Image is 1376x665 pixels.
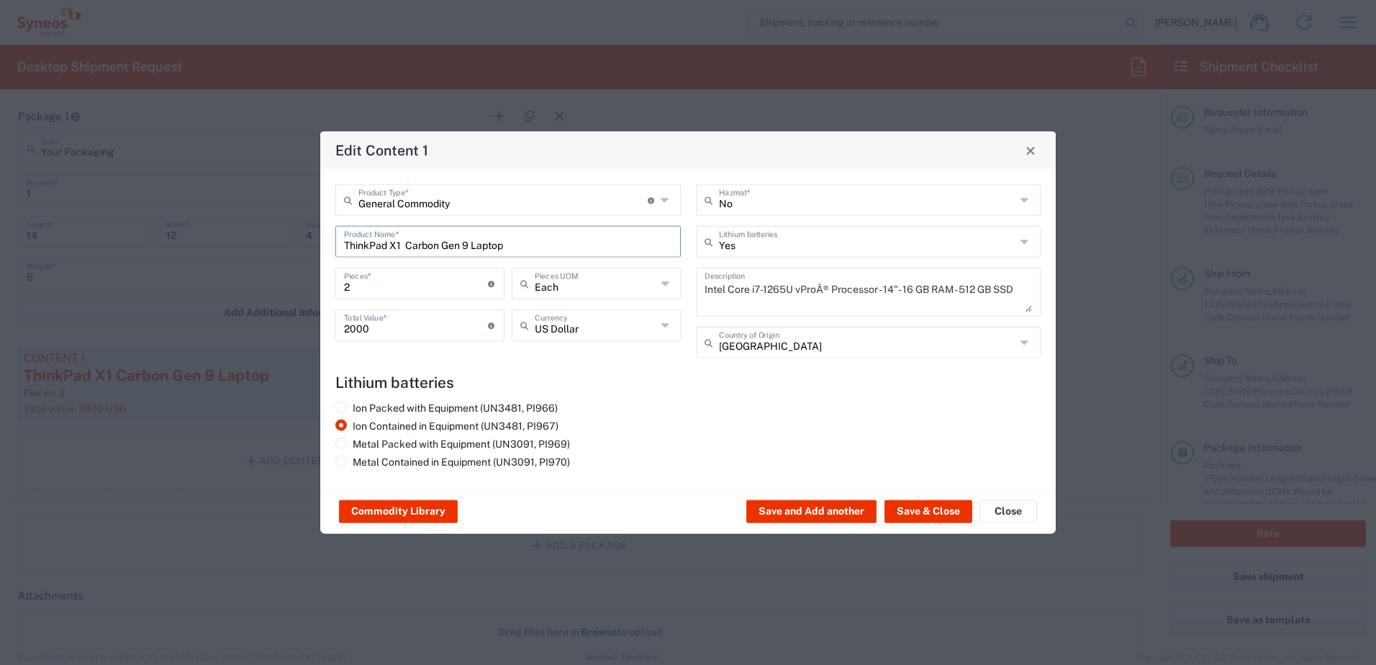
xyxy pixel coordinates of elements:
label: Metal Contained in Equipment (UN3091, PI970) [335,456,570,469]
label: Ion Packed with Equipment (UN3481, PI966) [335,402,558,415]
label: Metal Packed with Equipment (UN3091, PI969) [335,438,570,451]
h4: Edit Content 1 [335,140,428,160]
button: Commodity Library [339,500,458,523]
button: Save and Add another [746,500,877,523]
button: Close [979,500,1037,523]
button: Close [1020,140,1041,160]
label: Ion Contained in Equipment (UN3481, PI967) [335,420,558,433]
button: Save & Close [884,500,972,523]
h4: Lithium batteries [335,374,1041,392]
